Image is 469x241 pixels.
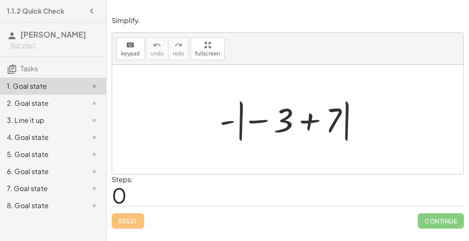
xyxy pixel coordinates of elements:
div: 7. Goal state [7,183,75,194]
div: 1. Goal state [7,81,75,91]
button: redoredo [168,37,189,60]
p: Simplify. [112,16,464,26]
i: undo [153,40,161,50]
button: undoundo [146,37,168,60]
i: Task not started. [89,183,99,194]
i: keyboard [126,40,134,50]
i: Task not started. [89,98,99,108]
i: Task not started. [89,200,99,211]
span: keypad [121,51,140,57]
label: Steps: [112,175,133,184]
span: fullscreen [195,51,220,57]
div: 2. Goal state [7,98,75,108]
span: [PERSON_NAME] [20,29,86,39]
i: Task not started. [89,166,99,177]
button: keyboardkeypad [116,37,145,60]
div: 8. Goal state [7,200,75,211]
div: Not you? [10,41,99,49]
i: redo [174,40,182,50]
div: 6. Goal state [7,166,75,177]
i: Task not started. [89,132,99,142]
div: 4. Goal state [7,132,75,142]
div: 3. Line it up [7,115,75,125]
span: Tasks [20,64,38,73]
div: 5. Goal state [7,149,75,160]
i: Task not started. [89,81,99,91]
span: 0 [112,182,127,208]
i: Task not started. [89,149,99,160]
span: redo [173,51,184,57]
i: Task not started. [89,115,99,125]
span: undo [151,51,164,57]
h4: 1.1.2 Quick Check [7,6,64,16]
button: fullscreen [191,37,225,60]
